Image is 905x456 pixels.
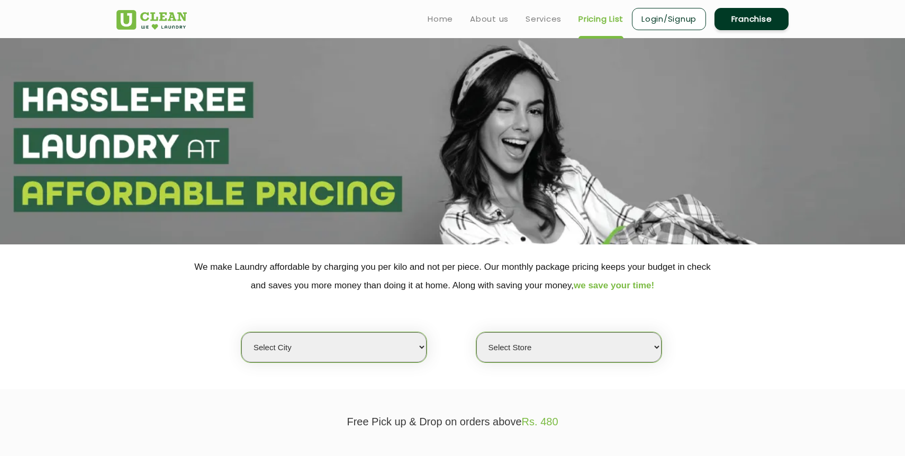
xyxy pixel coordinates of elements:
a: Franchise [714,8,789,30]
span: Rs. 480 [522,416,558,427]
a: Login/Signup [632,8,706,30]
a: Pricing List [578,13,623,25]
p: Free Pick up & Drop on orders above [116,416,789,428]
a: Home [428,13,453,25]
p: We make Laundry affordable by charging you per kilo and not per piece. Our monthly package pricin... [116,258,789,295]
a: Services [526,13,562,25]
img: UClean Laundry and Dry Cleaning [116,10,187,30]
a: About us [470,13,509,25]
span: we save your time! [574,280,654,290]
